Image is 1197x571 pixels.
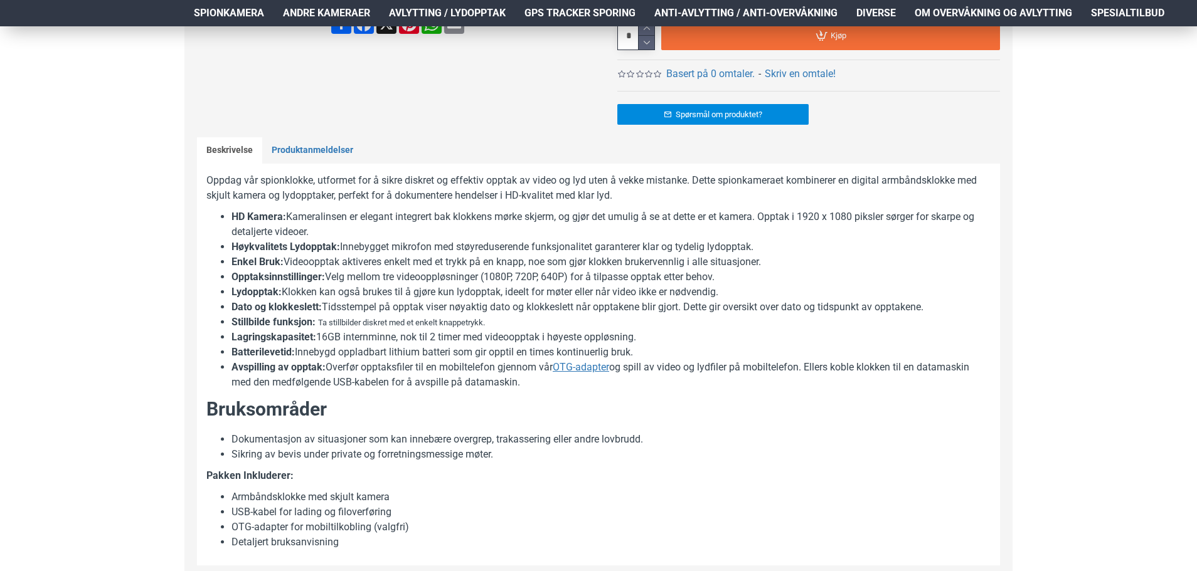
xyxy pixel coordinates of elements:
b: HD Kamera: [231,211,286,223]
a: Produktanmeldelser [262,137,363,164]
li: Innebygd oppladbart lithium batteri som gir opptil en times kontinuerlig bruk. [231,345,991,360]
b: Høykvalitets Lydopptak: [231,241,340,253]
a: OTG-adapter [553,360,609,375]
b: Batterilevetid: [231,346,295,358]
li: OTG-adapter for mobiltilkobling (valgfri) [231,520,991,535]
a: Basert på 0 omtaler. [666,66,755,81]
li: USB-kabel for lading og filoverføring [231,505,991,520]
span: Spesialtilbud [1091,6,1164,21]
b: - [758,68,761,80]
li: Kameralinsen er elegant integrert bak klokkens mørke skjerm, og gjør det umulig å se at dette er ... [231,209,991,239]
li: Tidsstempel på opptak viser nøyaktig dato og klokkeslett når opptakene blir gjort. Dette gir over... [231,300,991,315]
b: Opptaksinnstillinger: [231,271,325,283]
a: Beskrivelse [197,137,262,164]
b: Stillbilde funksjon: [231,316,316,328]
span: Diverse [856,6,896,21]
li: Klokken kan også brukes til å gjøre kun lydopptak, ideelt for møter eller når video ikke er nødve... [231,285,991,300]
u: OTG-adapter [553,361,609,373]
li: 16GB internminne, nok til 2 timer med videoopptak i høyeste oppløsning. [231,330,991,345]
li: Armbåndsklokke med skjult kamera [231,490,991,505]
span: Ta stillbilder diskret med et enkelt knappetrykk. [318,318,485,327]
li: Overfør opptaksfiler til en mobiltelefon gjennom vår og spill av video og lydfiler på mobiltelefo... [231,360,991,390]
a: Skriv en omtale! [765,66,836,81]
li: Dokumentasjon av situasjoner som kan innebære overgrep, trakassering eller andre lovbrudd. [231,432,991,447]
span: Kjøp [831,31,846,39]
span: GPS Tracker Sporing [524,6,636,21]
li: Sikring av bevis under private og forretningsmessige møter. [231,447,991,462]
span: Anti-avlytting / Anti-overvåkning [654,6,838,21]
span: Andre kameraer [283,6,370,21]
a: Spørsmål om produktet? [617,104,809,125]
li: Detaljert bruksanvisning [231,535,991,550]
span: Om overvåkning og avlytting [915,6,1072,21]
li: Innebygget mikrofon med støyreduserende funksjonalitet garanterer klar og tydelig lydopptak. [231,239,991,254]
span: Spionkamera [194,6,264,21]
li: Velg mellom tre videooppløsninger (1080P, 720P, 640P) for å tilpasse opptak etter behov. [231,270,991,285]
span: Avlytting / Lydopptak [389,6,506,21]
b: Lydopptak: [231,286,282,298]
p: Oppdag vår spionklokke, utformet for å sikre diskret og effektiv opptak av video og lyd uten å ve... [206,173,991,203]
li: Videoopptak aktiveres enkelt med et trykk på en knapp, noe som gjør klokken brukervennlig i alle ... [231,254,991,270]
b: Avspilling av opptak: [231,361,326,373]
b: Pakken Inkluderer: [206,469,294,481]
b: Lagringskapasitet: [231,331,316,343]
h2: Bruksområder [206,396,991,422]
b: Dato og klokkeslett: [231,301,322,313]
b: Enkel Bruk: [231,256,284,268]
